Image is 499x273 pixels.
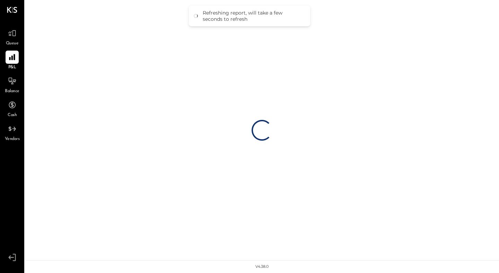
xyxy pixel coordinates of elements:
div: Refreshing report, will take a few seconds to refresh [203,10,303,22]
a: P&L [0,51,24,71]
span: Vendors [5,136,20,142]
span: Queue [6,41,19,47]
a: Queue [0,27,24,47]
span: P&L [8,64,16,71]
a: Balance [0,74,24,95]
span: Cash [8,112,17,118]
a: Cash [0,98,24,118]
span: Balance [5,88,19,95]
a: Vendors [0,122,24,142]
div: v 4.38.0 [255,264,269,270]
